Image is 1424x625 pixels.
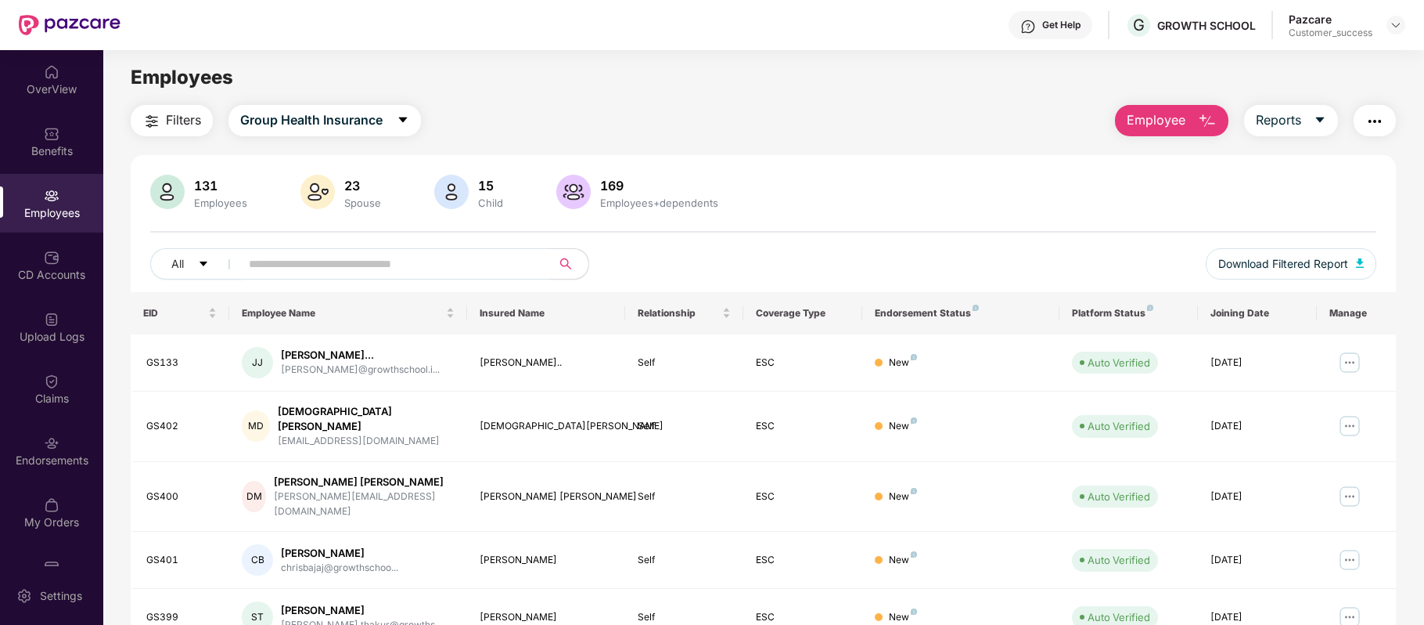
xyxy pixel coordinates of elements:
div: [DATE] [1210,490,1304,504]
div: Auto Verified [1088,355,1150,370]
img: svg+xml;base64,PHN2ZyB4bWxucz0iaHR0cDovL3d3dy53My5vcmcvMjAwMC9zdmciIHdpZHRoPSI4IiBoZWlnaHQ9IjgiIH... [911,551,917,558]
img: svg+xml;base64,PHN2ZyB4bWxucz0iaHR0cDovL3d3dy53My5vcmcvMjAwMC9zdmciIHdpZHRoPSI4IiBoZWlnaHQ9IjgiIH... [1147,305,1153,311]
img: svg+xml;base64,PHN2ZyBpZD0iUGF6Y2FyZCIgeG1sbnM9Imh0dHA6Ly93d3cudzMub3JnLzIwMDAvc3ZnIiB3aWR0aD0iMj... [44,559,59,575]
span: G [1133,16,1145,34]
img: svg+xml;base64,PHN2ZyBpZD0iQmVuZWZpdHMiIHhtbG5zPSJodHRwOi8vd3d3LnczLm9yZy8yMDAwL3N2ZyIgd2lkdGg9Ij... [44,126,59,142]
div: Customer_success [1289,27,1372,39]
div: New [889,356,917,370]
div: [PERSON_NAME] [480,553,613,568]
div: GS401 [146,553,217,568]
div: Auto Verified [1088,418,1150,434]
div: [PERSON_NAME].. [480,356,613,370]
div: 131 [191,178,250,193]
div: GS402 [146,419,217,434]
div: New [889,419,917,434]
img: manageButton [1337,547,1362,573]
img: svg+xml;base64,PHN2ZyBpZD0iSG9tZSIgeG1sbnM9Imh0dHA6Ly93d3cudzMub3JnLzIwMDAvc3ZnIiB3aWR0aD0iMjAiIG... [44,64,59,80]
img: svg+xml;base64,PHN2ZyBpZD0iTXlfT3JkZXJzIiBkYXRhLW5hbWU9Ik15IE9yZGVycyIgeG1sbnM9Imh0dHA6Ly93d3cudz... [44,497,59,513]
div: Endorsement Status [875,307,1048,320]
span: Download Filtered Report [1218,255,1348,273]
button: Employee [1115,105,1228,136]
button: Reportscaret-down [1244,105,1338,136]
div: [PERSON_NAME] [281,603,442,618]
div: GS400 [146,490,217,504]
div: GS133 [146,356,217,370]
div: [DATE] [1210,553,1304,568]
img: svg+xml;base64,PHN2ZyB4bWxucz0iaHR0cDovL3d3dy53My5vcmcvMjAwMC9zdmciIHhtbG5zOnhsaW5rPSJodHRwOi8vd3... [434,175,469,209]
div: [PERSON_NAME]... [281,348,440,363]
span: Relationship [638,307,720,320]
img: svg+xml;base64,PHN2ZyBpZD0iU2V0dGluZy0yMHgyMCIgeG1sbnM9Imh0dHA6Ly93d3cudzMub3JnLzIwMDAvc3ZnIiB3aW... [16,588,32,604]
div: [PERSON_NAME]@growthschool.i... [281,363,440,378]
img: svg+xml;base64,PHN2ZyBpZD0iQ2xhaW0iIHhtbG5zPSJodHRwOi8vd3d3LnczLm9yZy8yMDAwL3N2ZyIgd2lkdGg9IjIwIi... [44,374,59,389]
th: EID [131,292,229,334]
div: Platform Status [1072,307,1185,320]
div: ESC [756,610,850,625]
div: [DATE] [1210,356,1304,370]
div: Auto Verified [1088,609,1150,625]
button: Allcaret-down [150,248,246,280]
img: svg+xml;base64,PHN2ZyB4bWxucz0iaHR0cDovL3d3dy53My5vcmcvMjAwMC9zdmciIHhtbG5zOnhsaW5rPSJodHRwOi8vd3... [300,175,335,209]
img: manageButton [1337,350,1362,375]
button: Group Health Insurancecaret-down [228,105,421,136]
button: search [550,248,589,280]
div: ESC [756,356,850,370]
img: svg+xml;base64,PHN2ZyBpZD0iQ0RfQWNjb3VudHMiIGRhdGEtbmFtZT0iQ0QgQWNjb3VudHMiIHhtbG5zPSJodHRwOi8vd3... [44,250,59,266]
div: 23 [341,178,384,193]
span: Filters [166,110,201,130]
div: [EMAIL_ADDRESS][DOMAIN_NAME] [278,434,454,449]
div: CB [242,544,273,576]
div: [DATE] [1210,610,1304,625]
div: Auto Verified [1088,489,1150,504]
img: svg+xml;base64,PHN2ZyB4bWxucz0iaHR0cDovL3d3dy53My5vcmcvMjAwMC9zdmciIHdpZHRoPSIyNCIgaGVpZ2h0PSIyNC... [1365,112,1384,131]
div: [PERSON_NAME][EMAIL_ADDRESS][DOMAIN_NAME] [274,490,455,519]
span: caret-down [198,258,209,271]
div: New [889,490,917,504]
div: [PERSON_NAME] [281,546,398,561]
div: Employees+dependents [597,197,721,209]
div: [DEMOGRAPHIC_DATA][PERSON_NAME] [480,419,613,434]
div: [PERSON_NAME] [480,610,613,625]
img: svg+xml;base64,PHN2ZyB4bWxucz0iaHR0cDovL3d3dy53My5vcmcvMjAwMC9zdmciIHdpZHRoPSI4IiBoZWlnaHQ9IjgiIH... [911,354,917,360]
div: chrisbajaj@growthschoo... [281,561,398,576]
span: Employee [1127,110,1185,130]
div: [DATE] [1210,419,1304,434]
th: Coverage Type [743,292,862,334]
span: Reports [1256,110,1301,130]
div: ESC [756,419,850,434]
div: GROWTH SCHOOL [1157,18,1256,33]
div: DM [242,481,265,512]
span: search [550,258,581,270]
div: MD [242,410,270,442]
img: svg+xml;base64,PHN2ZyBpZD0iSGVscC0zMngzMiIgeG1sbnM9Imh0dHA6Ly93d3cudzMub3JnLzIwMDAvc3ZnIiB3aWR0aD... [1020,19,1036,34]
div: ESC [756,490,850,504]
th: Employee Name [229,292,466,334]
div: ESC [756,553,850,568]
div: [PERSON_NAME] [PERSON_NAME] [274,475,455,490]
img: svg+xml;base64,PHN2ZyB4bWxucz0iaHR0cDovL3d3dy53My5vcmcvMjAwMC9zdmciIHdpZHRoPSI4IiBoZWlnaHQ9IjgiIH... [911,488,917,494]
div: Self [638,356,732,370]
th: Joining Date [1198,292,1317,334]
img: svg+xml;base64,PHN2ZyB4bWxucz0iaHR0cDovL3d3dy53My5vcmcvMjAwMC9zdmciIHhtbG5zOnhsaW5rPSJodHRwOi8vd3... [1356,258,1364,268]
span: EID [143,307,205,320]
div: Child [475,197,506,209]
div: [DEMOGRAPHIC_DATA][PERSON_NAME] [278,404,454,434]
img: svg+xml;base64,PHN2ZyBpZD0iRW1wbG95ZWVzIiB4bWxucz0iaHR0cDovL3d3dy53My5vcmcvMjAwMC9zdmciIHdpZHRoPS... [44,188,59,204]
div: GS399 [146,610,217,625]
div: 169 [597,178,721,193]
div: [PERSON_NAME] [PERSON_NAME] [480,490,613,504]
th: Relationship [625,292,744,334]
img: svg+xml;base64,PHN2ZyBpZD0iRW5kb3JzZW1lbnRzIiB4bWxucz0iaHR0cDovL3d3dy53My5vcmcvMjAwMC9zdmciIHdpZH... [44,435,59,451]
div: New [889,553,917,568]
button: Filters [131,105,213,136]
div: Self [638,610,732,625]
img: svg+xml;base64,PHN2ZyB4bWxucz0iaHR0cDovL3d3dy53My5vcmcvMjAwMC9zdmciIHdpZHRoPSI4IiBoZWlnaHQ9IjgiIH... [911,609,917,615]
img: svg+xml;base64,PHN2ZyB4bWxucz0iaHR0cDovL3d3dy53My5vcmcvMjAwMC9zdmciIHdpZHRoPSIyNCIgaGVpZ2h0PSIyNC... [142,112,161,131]
div: Self [638,490,732,504]
img: New Pazcare Logo [19,15,120,35]
th: Manage [1317,292,1396,334]
th: Insured Name [467,292,625,334]
button: Download Filtered Report [1206,248,1376,280]
img: svg+xml;base64,PHN2ZyBpZD0iRHJvcGRvd24tMzJ4MzIiIHhtbG5zPSJodHRwOi8vd3d3LnczLm9yZy8yMDAwL3N2ZyIgd2... [1390,19,1402,31]
img: svg+xml;base64,PHN2ZyB4bWxucz0iaHR0cDovL3d3dy53My5vcmcvMjAwMC9zdmciIHhtbG5zOnhsaW5rPSJodHRwOi8vd3... [556,175,591,209]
